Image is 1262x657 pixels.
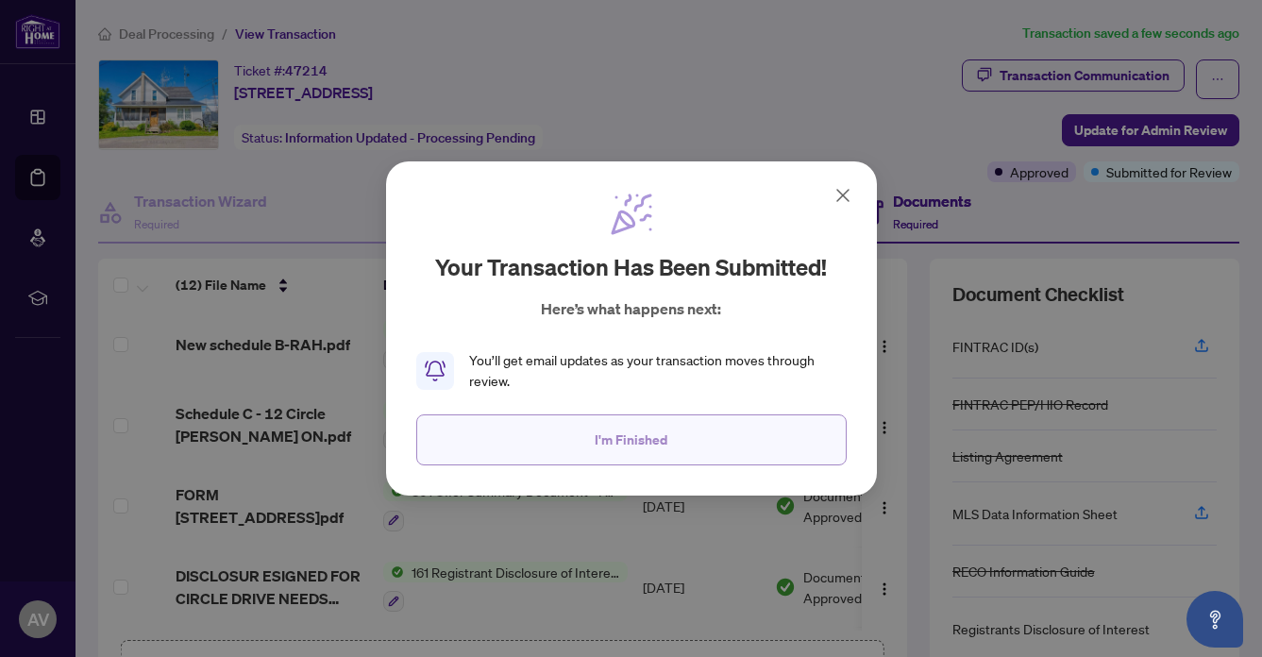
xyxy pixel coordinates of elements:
[1186,591,1243,648] button: Open asap
[541,297,721,320] p: Here’s what happens next:
[416,414,847,465] button: I'm Finished
[595,425,667,455] span: I'm Finished
[469,350,847,392] div: You’ll get email updates as your transaction moves through review.
[435,252,827,282] h2: Your transaction has been submitted!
